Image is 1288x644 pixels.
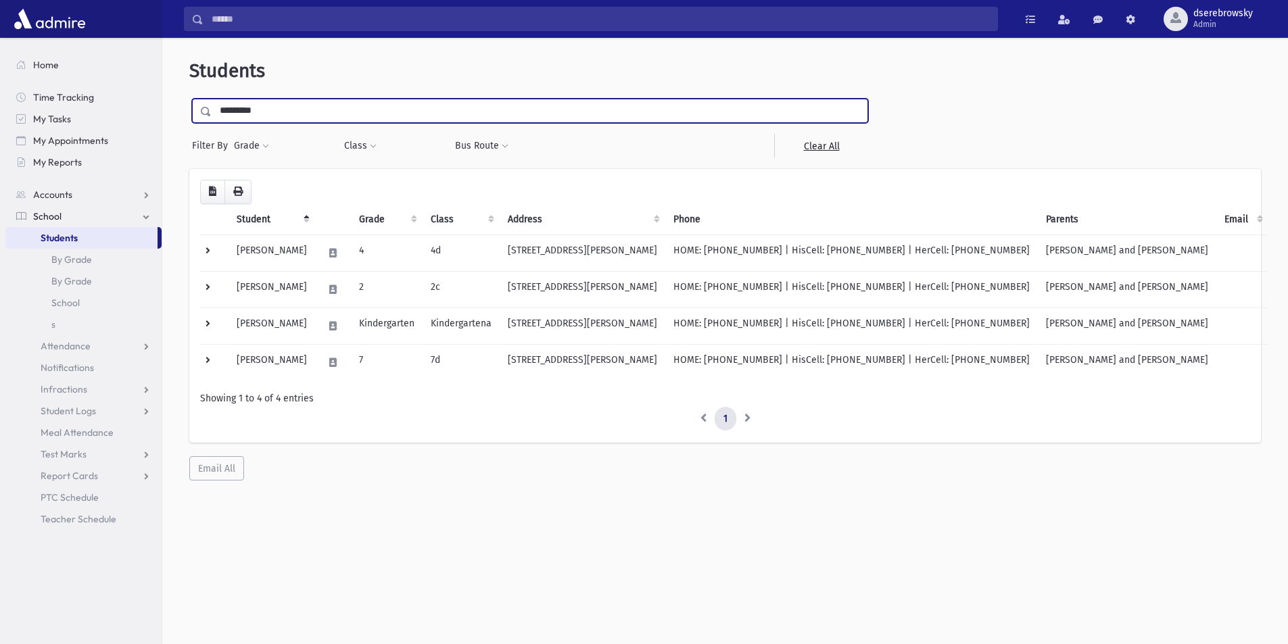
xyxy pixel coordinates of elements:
td: Kindergarten [351,307,423,344]
span: dserebrowsky [1193,8,1253,19]
a: Teacher Schedule [5,508,162,530]
span: Attendance [41,340,91,352]
span: School [33,210,62,222]
a: Notifications [5,357,162,378]
span: Notifications [41,362,94,374]
th: Grade: activate to sort column ascending [351,204,423,235]
td: [PERSON_NAME] [229,271,315,307]
button: Print [224,180,252,204]
td: [PERSON_NAME] and [PERSON_NAME] [1038,307,1216,344]
span: Report Cards [41,470,98,482]
span: Accounts [33,189,72,201]
a: Home [5,54,162,76]
span: PTC Schedule [41,491,99,503]
td: 4 [351,234,423,271]
span: My Reports [33,156,82,168]
td: [PERSON_NAME] and [PERSON_NAME] [1038,234,1216,271]
th: Phone [665,204,1038,235]
th: Class: activate to sort column ascending [423,204,500,235]
td: [PERSON_NAME] [229,344,315,380]
td: [STREET_ADDRESS][PERSON_NAME] [500,234,665,271]
button: Class [343,134,377,158]
img: AdmirePro [11,5,89,32]
span: My Tasks [33,113,71,125]
a: 1 [715,407,736,431]
span: Teacher Schedule [41,513,116,525]
a: PTC Schedule [5,487,162,508]
td: [PERSON_NAME] [229,234,315,271]
a: My Tasks [5,108,162,130]
a: Infractions [5,378,162,400]
td: Kindergartena [423,307,500,344]
td: 7d [423,344,500,380]
span: Filter By [192,139,233,153]
span: Time Tracking [33,91,94,103]
a: Test Marks [5,443,162,465]
span: Students [189,59,265,82]
td: HOME: [PHONE_NUMBER] | HisCell: [PHONE_NUMBER] | HerCell: [PHONE_NUMBER] [665,271,1038,307]
a: School [5,292,162,314]
a: School [5,205,162,227]
td: [STREET_ADDRESS][PERSON_NAME] [500,344,665,380]
span: Students [41,232,78,244]
a: Clear All [774,134,868,158]
span: Student Logs [41,405,96,417]
th: Student: activate to sort column descending [229,204,315,235]
td: [PERSON_NAME] and [PERSON_NAME] [1038,271,1216,307]
a: Attendance [5,335,162,357]
a: Time Tracking [5,86,162,108]
span: Meal Attendance [41,426,114,439]
a: My Reports [5,151,162,173]
span: Home [33,59,59,71]
th: Address: activate to sort column ascending [500,204,665,235]
a: Report Cards [5,465,162,487]
span: Admin [1193,19,1253,30]
a: Student Logs [5,400,162,422]
td: HOME: [PHONE_NUMBER] | HisCell: [PHONE_NUMBER] | HerCell: [PHONE_NUMBER] [665,344,1038,380]
button: Email All [189,456,244,480]
a: Accounts [5,184,162,205]
td: [STREET_ADDRESS][PERSON_NAME] [500,307,665,344]
div: Showing 1 to 4 of 4 entries [200,391,1250,405]
td: [PERSON_NAME] [229,307,315,344]
td: 2 [351,271,423,307]
span: Test Marks [41,448,87,460]
td: HOME: [PHONE_NUMBER] | HisCell: [PHONE_NUMBER] | HerCell: [PHONE_NUMBER] [665,234,1038,271]
td: 2c [423,271,500,307]
td: HOME: [PHONE_NUMBER] | HisCell: [PHONE_NUMBER] | HerCell: [PHONE_NUMBER] [665,307,1038,344]
a: By Grade [5,270,162,292]
td: 7 [351,344,423,380]
button: Bus Route [454,134,509,158]
th: Email: activate to sort column ascending [1216,204,1268,235]
td: [STREET_ADDRESS][PERSON_NAME] [500,271,665,307]
a: Meal Attendance [5,422,162,443]
span: My Appointments [33,134,108,147]
button: CSV [200,180,225,204]
a: By Grade [5,249,162,270]
input: Search [204,7,997,31]
a: s [5,314,162,335]
a: Students [5,227,158,249]
td: 4d [423,234,500,271]
th: Parents [1038,204,1216,235]
span: Infractions [41,383,87,395]
a: My Appointments [5,130,162,151]
button: Grade [233,134,270,158]
td: [PERSON_NAME] and [PERSON_NAME] [1038,344,1216,380]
